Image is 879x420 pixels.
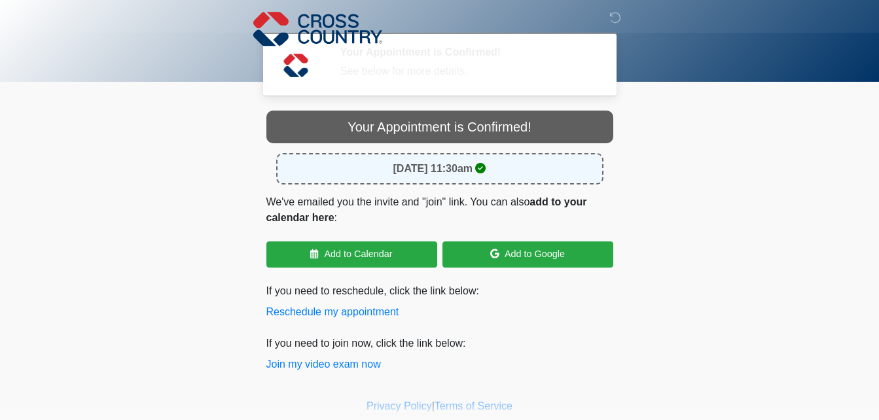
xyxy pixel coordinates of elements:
p: If you need to reschedule, click the link below: [266,283,613,320]
div: See below for more details. [340,63,594,79]
p: If you need to join now, click the link below: [266,336,613,372]
a: Add to Calendar [266,241,437,268]
img: Agent Avatar [276,46,315,85]
p: We've emailed you the invite and "join" link. You can also : [266,194,613,226]
a: Add to Google [442,241,613,268]
div: Your Appointment is Confirmed! [266,111,613,143]
button: Reschedule my appointment [266,304,399,320]
a: | [432,400,435,411]
a: Privacy Policy [367,400,432,411]
strong: [DATE] 11:30am [393,163,473,174]
img: Cross Country Logo [253,10,383,48]
button: Join my video exam now [266,357,381,372]
a: Terms of Service [435,400,512,411]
